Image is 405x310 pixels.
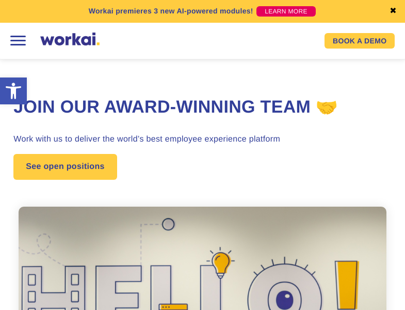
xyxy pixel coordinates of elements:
[256,6,316,17] a: LEARN MORE
[13,96,391,119] h1: Join our award-winning team 🤝
[390,7,397,16] a: ✖
[13,133,391,146] h3: Work with us to deliver the world’s best employee experience platform
[89,6,253,17] p: Workai premieres 3 new AI-powered modules!
[13,154,117,180] a: See open positions
[325,33,395,49] a: BOOK A DEMO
